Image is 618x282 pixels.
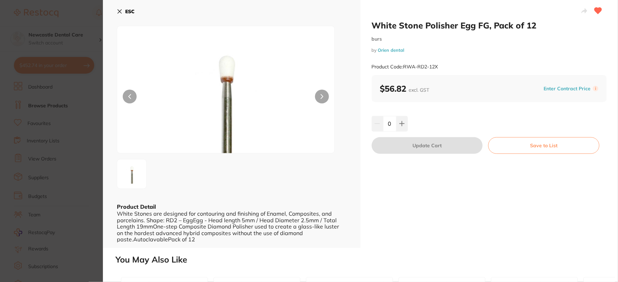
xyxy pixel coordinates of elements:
[372,64,438,70] small: Product Code: RWA-RD2-12X
[125,8,135,15] b: ESC
[372,137,483,154] button: Update Cart
[488,137,600,154] button: Save to List
[117,210,347,242] div: White Stones are designed for contouring and finishing of Enamel, Composites, and porcelains. Sha...
[372,20,607,31] h2: White Stone Polisher Egg FG, Pack of 12
[161,43,291,153] img: LTM3MzY5
[380,83,430,94] b: $56.82
[593,86,599,91] label: i
[378,47,404,53] a: Orien dental
[117,6,135,17] button: ESC
[409,87,430,93] span: excl. GST
[119,161,144,186] img: LTM3MzY5
[372,36,607,42] small: burs
[115,255,615,265] h2: You May Also Like
[372,48,607,53] small: by
[117,203,156,210] b: Product Detail
[542,85,593,92] button: Enter Contract Price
